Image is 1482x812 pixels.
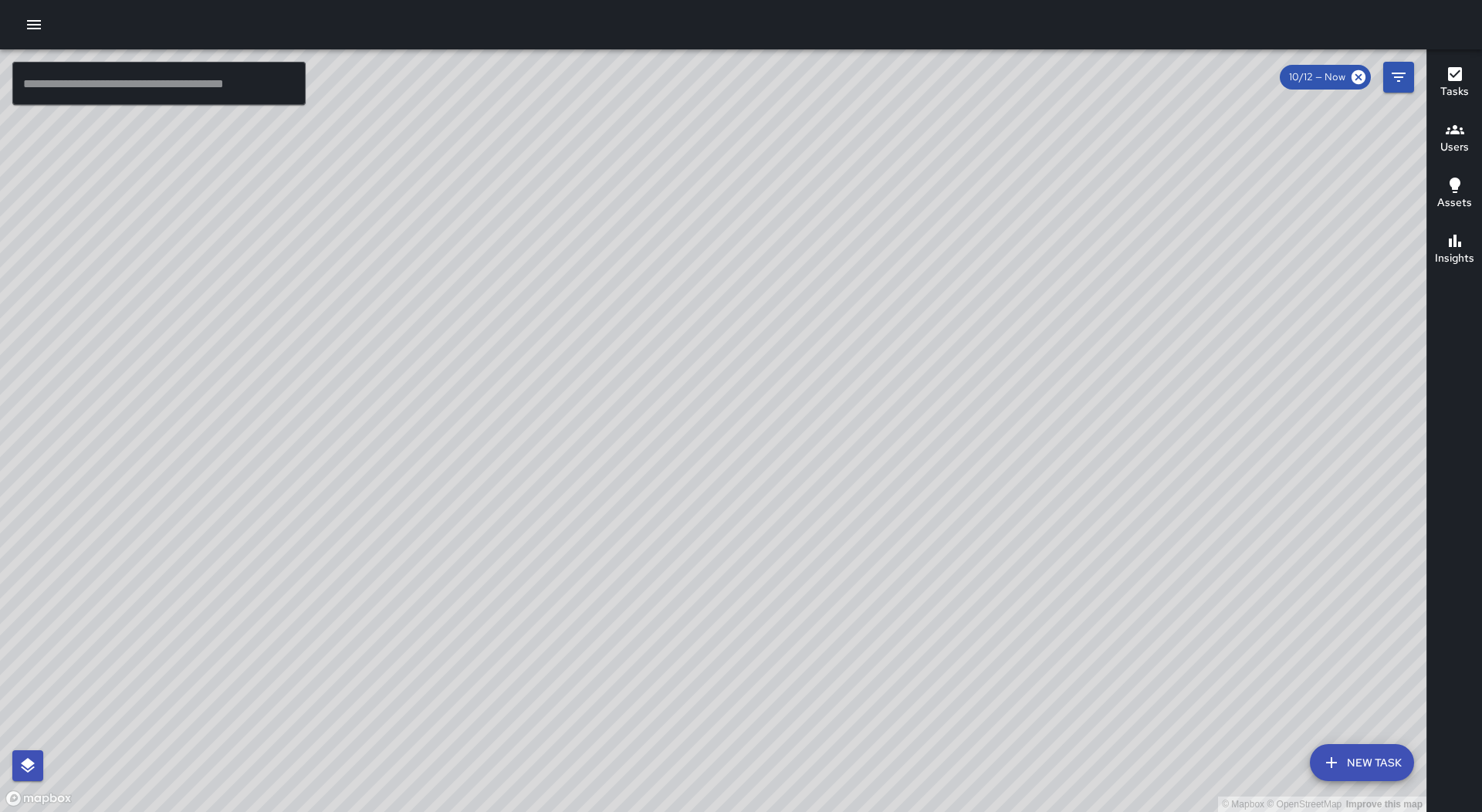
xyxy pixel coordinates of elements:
[1280,69,1355,85] span: 10/12 — Now
[1435,250,1474,267] h6: Insights
[1427,222,1482,278] button: Insights
[1310,744,1414,781] button: New Task
[1440,83,1469,100] h6: Tasks
[1427,167,1482,222] button: Assets
[1280,65,1371,90] div: 10/12 — Now
[1427,56,1482,111] button: Tasks
[1427,111,1482,167] button: Users
[1437,195,1472,211] h6: Assets
[1440,139,1469,156] h6: Users
[1383,62,1414,93] button: Filters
